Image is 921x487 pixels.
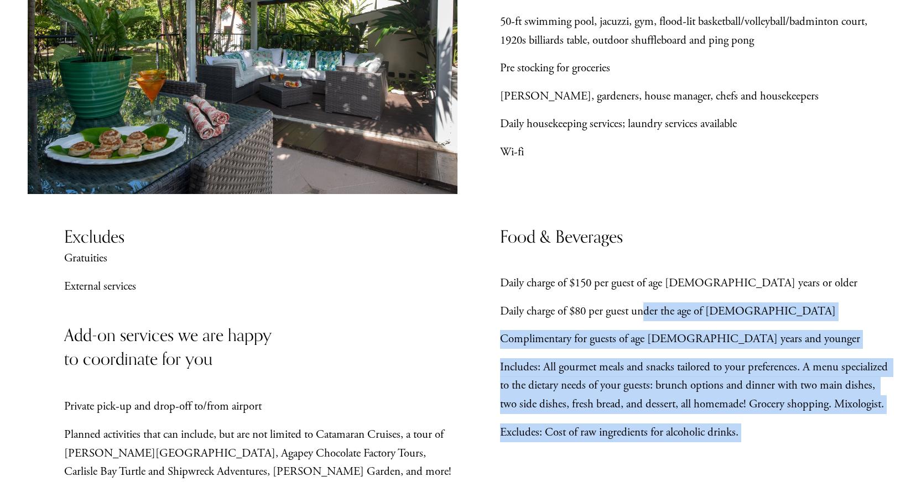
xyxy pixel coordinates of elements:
[500,143,893,162] p: Wi-fi
[500,423,893,442] p: Excludes: Cost of raw ingredients for alcoholic drinks.
[500,13,893,50] p: 50-ft swimming pool, jacuzzi, gym, flood-lit basketball/volleyball/badminton court, 1920s billiar...
[64,277,457,296] p: External services
[500,358,893,414] p: Includes: All gourmet meals and snacks tailored to your preferences. A menu specialized to the di...
[500,59,893,78] p: Pre stocking for groceries
[500,330,893,349] p: Complimentary for guests of age [DEMOGRAPHIC_DATA] years and younger
[64,225,276,248] h3: Excludes
[64,323,276,370] h3: Add-on services we are happy to coordinate for you
[500,87,893,106] p: [PERSON_NAME], gardeners, house manager, chefs and housekeepers
[500,115,893,134] p: Daily housekeeping services; laundry services available
[64,426,457,481] p: Planned activities that can include, but are not limited to Catamaran Cruises, a tour of [PERSON_...
[64,397,457,416] p: Private pick-up and drop-off to/from airport
[500,302,893,321] p: Daily charge of $80 per guest under the age of [DEMOGRAPHIC_DATA]
[500,274,893,293] p: Daily charge of $150 per guest of age [DEMOGRAPHIC_DATA] years or older
[500,225,712,248] h3: Food & Beverages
